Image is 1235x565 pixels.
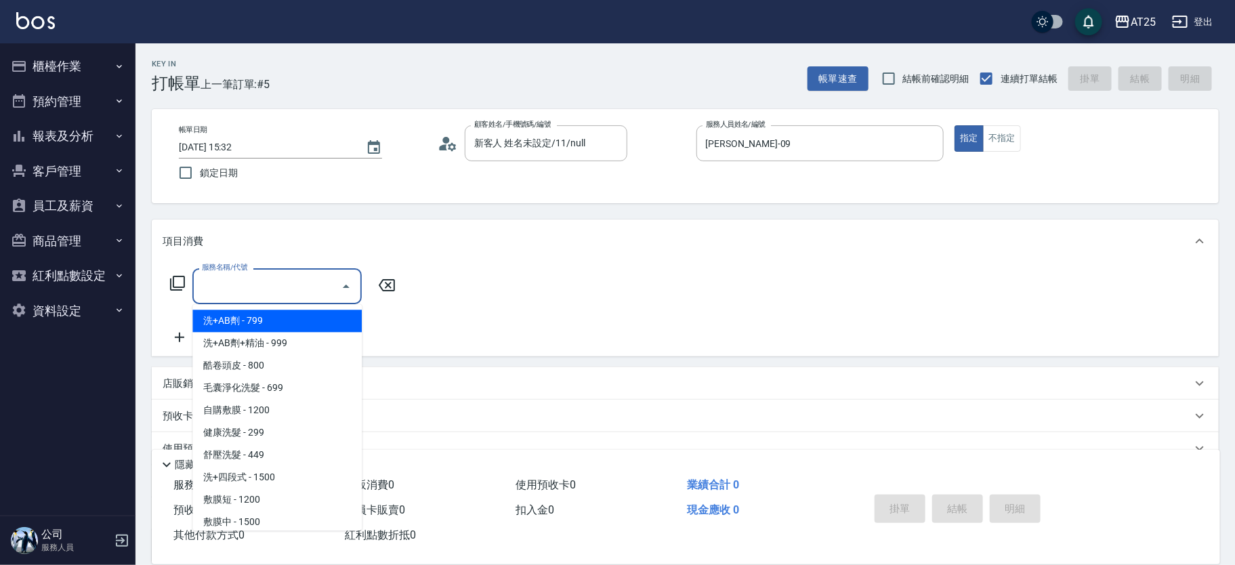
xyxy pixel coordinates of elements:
[163,377,203,391] p: 店販銷售
[163,409,213,423] p: 預收卡販賣
[192,332,362,354] span: 洗+AB劑+精油 - 999
[192,511,362,533] span: 敷膜中 - 1500
[173,528,245,541] span: 其他付款方式 0
[808,66,868,91] button: 帳單速查
[1131,14,1156,30] div: AT25
[5,258,130,293] button: 紅利點數設定
[687,478,739,491] span: 業績合計 0
[5,154,130,189] button: 客戶管理
[152,432,1219,465] div: 使用預收卡
[5,119,130,154] button: 報表及分析
[11,527,38,554] img: Person
[516,478,577,491] span: 使用預收卡 0
[345,478,394,491] span: 店販消費 0
[192,488,362,511] span: 敷膜短 - 1200
[5,293,130,329] button: 資料設定
[903,72,969,86] span: 結帳前確認明細
[192,399,362,421] span: 自購敷膜 - 1200
[5,84,130,119] button: 預約管理
[152,219,1219,263] div: 項目消費
[192,444,362,466] span: 舒壓洗髮 - 449
[687,503,739,516] span: 現金應收 0
[706,119,766,129] label: 服務人員姓名/編號
[41,528,110,541] h5: 公司
[152,400,1219,432] div: 預收卡販賣
[983,125,1021,152] button: 不指定
[202,262,247,272] label: 服務名稱/代號
[175,458,236,472] p: 隱藏業績明細
[192,377,362,399] span: 毛囊淨化洗髮 - 699
[16,12,55,29] img: Logo
[474,119,551,129] label: 顧客姓名/手機號碼/編號
[173,503,234,516] span: 預收卡販賣 0
[192,310,362,332] span: 洗+AB劑 - 799
[192,466,362,488] span: 洗+四段式 - 1500
[955,125,984,152] button: 指定
[179,136,352,159] input: YYYY/MM/DD hh:mm
[192,354,362,377] span: 酷卷頭皮 - 800
[152,367,1219,400] div: 店販銷售
[163,442,213,456] p: 使用預收卡
[173,478,223,491] span: 服務消費 0
[345,503,405,516] span: 會員卡販賣 0
[201,76,270,93] span: 上一筆訂單:#5
[345,528,416,541] span: 紅利點數折抵 0
[152,60,201,68] h2: Key In
[516,503,555,516] span: 扣入金 0
[179,125,207,135] label: 帳單日期
[200,166,238,180] span: 鎖定日期
[1167,9,1219,35] button: 登出
[152,74,201,93] h3: 打帳單
[358,131,390,164] button: Choose date, selected date is 2025-09-11
[5,188,130,224] button: 員工及薪資
[192,421,362,444] span: 健康洗髮 - 299
[5,224,130,259] button: 商品管理
[163,234,203,249] p: 項目消費
[335,276,357,297] button: Close
[1075,8,1102,35] button: save
[1109,8,1161,36] button: AT25
[1001,72,1058,86] span: 連續打單結帳
[41,541,110,553] p: 服務人員
[5,49,130,84] button: 櫃檯作業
